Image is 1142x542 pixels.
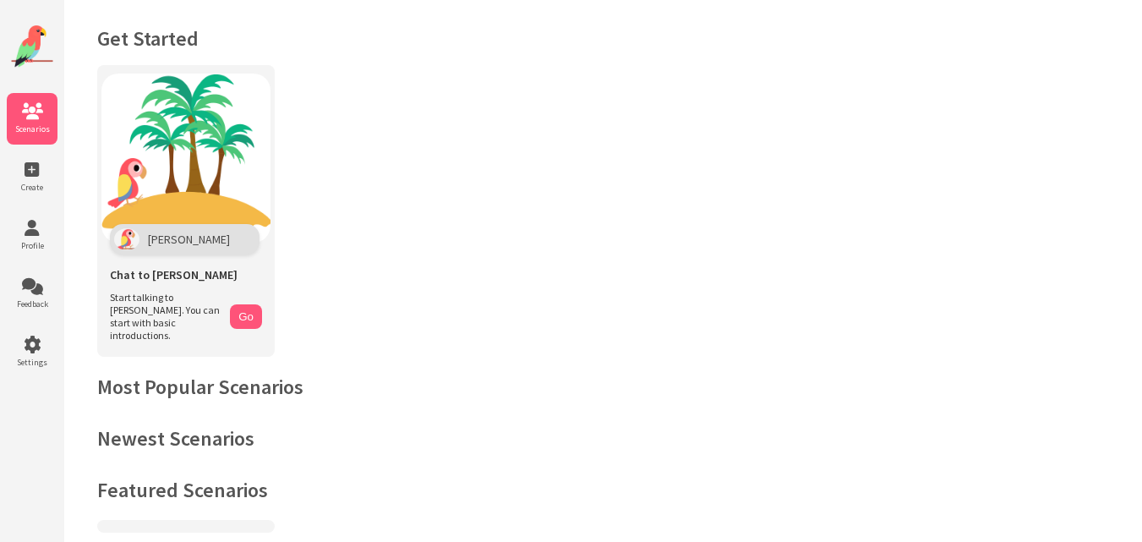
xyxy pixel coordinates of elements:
[11,25,53,68] img: Website Logo
[7,357,57,368] span: Settings
[97,25,1108,52] h1: Get Started
[110,267,238,282] span: Chat to [PERSON_NAME]
[7,123,57,134] span: Scenarios
[97,477,1108,503] h2: Featured Scenarios
[7,298,57,309] span: Feedback
[230,304,262,329] button: Go
[148,232,230,247] span: [PERSON_NAME]
[110,291,221,342] span: Start talking to [PERSON_NAME]. You can start with basic introductions.
[101,74,270,243] img: Chat with Polly
[7,182,57,193] span: Create
[97,425,1108,452] h2: Newest Scenarios
[114,228,139,250] img: Polly
[7,240,57,251] span: Profile
[97,374,1108,400] h2: Most Popular Scenarios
